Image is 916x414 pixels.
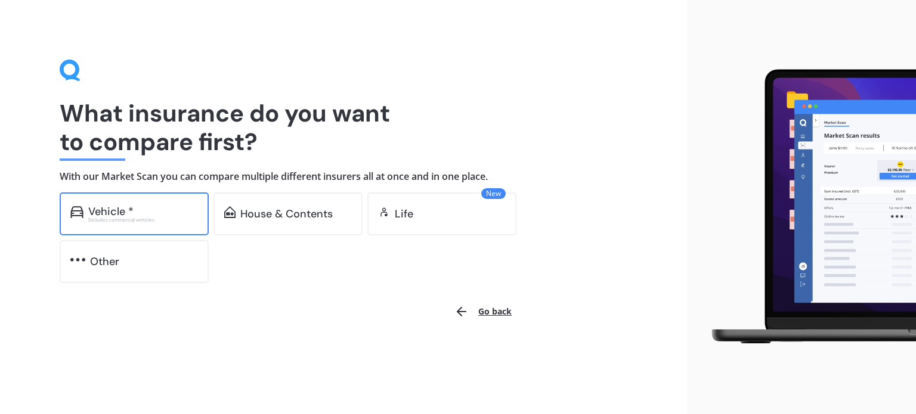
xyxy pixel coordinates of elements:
img: home-and-contents.b802091223b8502ef2dd.svg [224,206,236,218]
h4: With our Market Scan you can compare multiple different insurers all at once and in one place. [60,170,627,183]
img: laptop.webp [697,63,916,351]
img: life.f720d6a2d7cdcd3ad642.svg [378,206,390,218]
div: Excludes commercial vehicles [88,217,198,222]
div: Life [395,208,413,220]
h1: What insurance do you want to compare first? [60,99,627,156]
button: Go back [447,297,519,326]
img: other.81dba5aafe580aa69f38.svg [70,254,85,266]
div: Other [90,256,119,267]
div: Vehicle * [88,206,134,217]
span: New [481,188,506,199]
img: car.f15378c7a67c060ca3f3.svg [70,206,83,218]
div: House & Contents [240,208,333,220]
